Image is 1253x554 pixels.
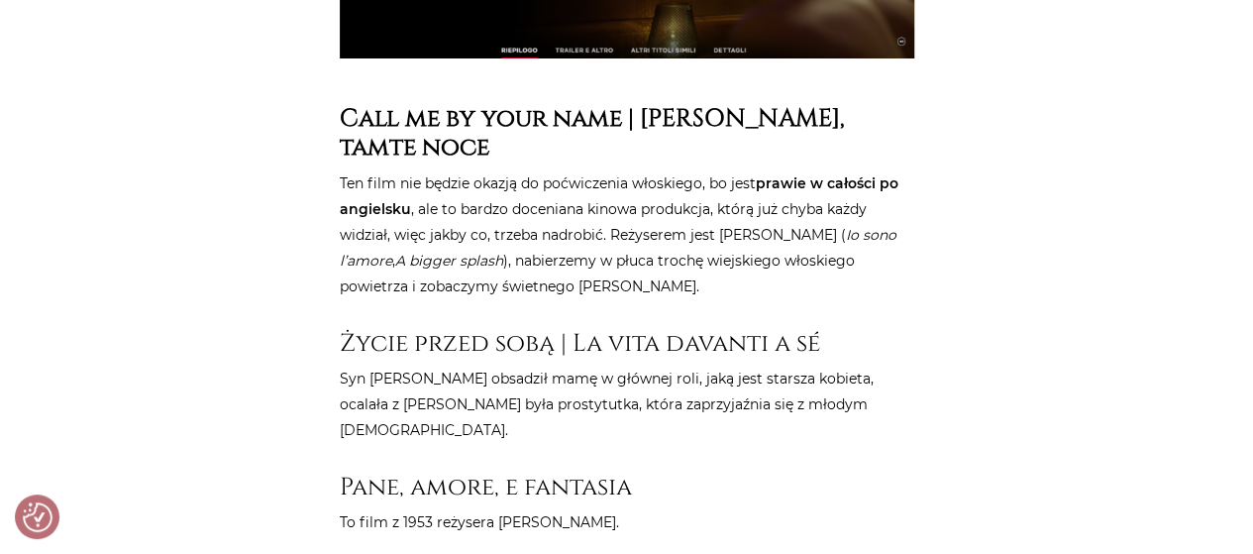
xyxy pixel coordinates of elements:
strong: prawie w całości po angielsku [340,174,898,218]
p: Ten film nie będzie okazją do poćwiczenia włoskiego, bo jest , ale to bardzo doceniana kinowa pro... [340,170,914,299]
h3: Życie przed sobą | La vita davanti a sé [340,329,914,358]
em: Io sono l’amore [340,226,896,270]
img: Revisit consent button [23,502,52,532]
p: To film z 1953 reżysera [PERSON_NAME]. [340,509,914,535]
h3: Pane, amore, e fantasia [340,473,914,501]
strong: Call me by your name | [PERSON_NAME], tamte noce [340,102,845,164]
em: A bigger splash [395,252,503,270]
p: Syn [PERSON_NAME] obsadził mamę w głównej roli, jaką jest starsza kobieta, ocalała z [PERSON_NAME... [340,366,914,443]
button: Preferencje co do zgód [23,502,52,532]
